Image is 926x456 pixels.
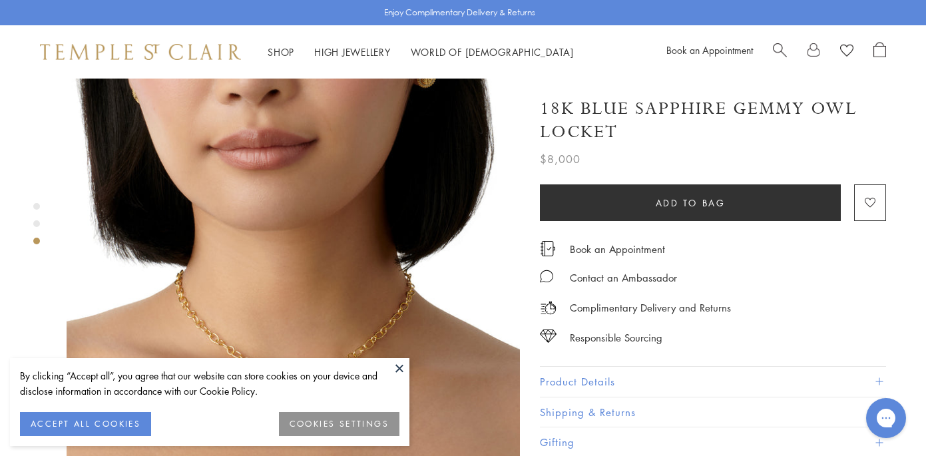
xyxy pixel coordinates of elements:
span: Add to bag [656,196,726,210]
button: ACCEPT ALL COOKIES [20,412,151,436]
img: icon_appointment.svg [540,241,556,256]
a: High JewelleryHigh Jewellery [314,45,391,59]
div: Responsible Sourcing [570,330,662,346]
p: Enjoy Complimentary Delivery & Returns [384,6,535,19]
a: Book an Appointment [666,43,753,57]
h1: 18K Blue Sapphire Gemmy Owl Locket [540,97,886,144]
div: Contact an Ambassador [570,270,677,286]
div: By clicking “Accept all”, you agree that our website can store cookies on your device and disclos... [20,368,399,399]
span: $8,000 [540,150,580,168]
iframe: Gorgias live chat messenger [859,393,913,443]
div: Product gallery navigation [33,200,40,255]
button: COOKIES SETTINGS [279,412,399,436]
a: Book an Appointment [570,242,665,256]
img: icon_delivery.svg [540,300,557,316]
button: Product Details [540,367,886,397]
a: ShopShop [268,45,294,59]
a: Open Shopping Bag [873,42,886,62]
img: MessageIcon-01_2.svg [540,270,553,283]
a: World of [DEMOGRAPHIC_DATA]World of [DEMOGRAPHIC_DATA] [411,45,574,59]
a: View Wishlist [840,42,853,62]
nav: Main navigation [268,44,574,61]
p: Complimentary Delivery and Returns [570,300,731,316]
a: Search [773,42,787,62]
button: Add to bag [540,184,841,221]
img: Temple St. Clair [40,44,241,60]
button: Shipping & Returns [540,397,886,427]
img: icon_sourcing.svg [540,330,557,343]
